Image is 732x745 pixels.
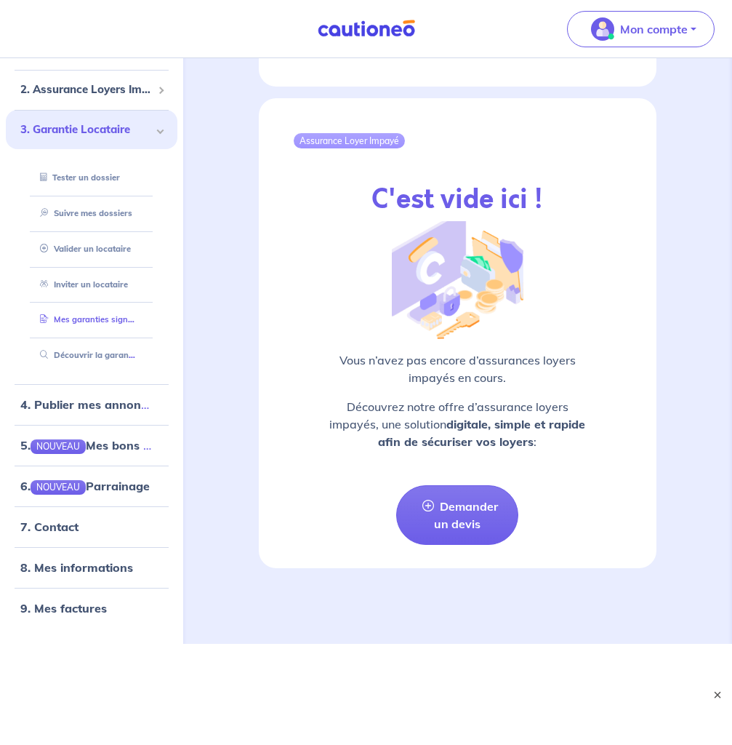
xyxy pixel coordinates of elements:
div: 6.NOUVEAUParrainage [6,471,177,501]
a: Demander un devis [396,485,518,545]
a: Suivre mes dossiers [34,208,132,218]
button: illu_account_valid_menu.svgMon compte [567,11,715,47]
a: Valider un locataire [34,244,131,254]
span: 2. Assurance Loyers Impayés [20,81,152,98]
div: 4. Publier mes annonces [6,390,177,419]
div: Suivre mes dossiers [23,202,160,226]
div: Tester un dossier [23,166,160,190]
a: 7. Contact [20,519,79,534]
p: Découvrez notre offre d’assurance loyers impayés, une solution : [294,398,622,450]
img: illu_empty_gli.png [392,210,523,339]
a: Tester un dossier [34,172,120,183]
a: Inviter un locataire [34,279,128,290]
img: illu_account_valid_menu.svg [591,17,614,41]
div: 3. Garantie Locataire [6,110,177,150]
a: 6.NOUVEAUParrainage [20,479,150,493]
a: 5.NOUVEAUMes bons plans [20,438,174,453]
div: Mes garanties signées [23,308,160,332]
a: Mes garanties signées [34,315,141,325]
a: 4. Publier mes annonces [20,397,159,412]
div: 8. Mes informations [6,553,177,582]
div: Inviter un locataire [23,273,160,297]
div: 9. Mes factures [6,594,177,623]
a: 8. Mes informations [20,560,133,575]
p: Mon compte [620,20,688,38]
strong: digitale, simple et rapide afin de sécuriser vos loyers [378,417,585,449]
img: Cautioneo [312,20,421,38]
div: Valider un locataire [23,237,160,261]
div: 7. Contact [6,512,177,541]
p: Vous n’avez pas encore d’assurances loyers impayés en cours. [294,351,622,386]
a: Découvrir la garantie [34,350,138,360]
div: Découvrir la garantie [23,343,160,367]
div: Assurance Loyer Impayé [294,133,405,148]
a: 9. Mes factures [20,601,107,615]
span: 3. Garantie Locataire [20,121,152,138]
button: × [710,688,725,702]
div: 2. Assurance Loyers Impayés [6,76,177,104]
h2: C'est vide ici ! [371,183,543,216]
div: 5.NOUVEAUMes bons plans [6,431,177,460]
